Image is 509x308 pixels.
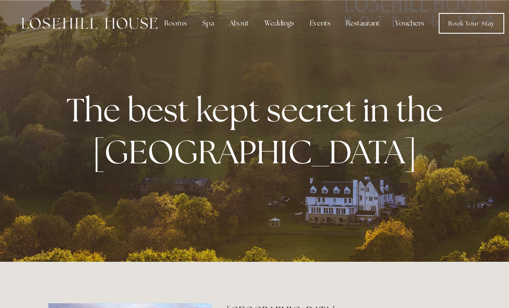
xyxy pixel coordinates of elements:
[303,15,337,32] div: Events
[66,89,450,173] strong: The best kept secret in the [GEOGRAPHIC_DATA]
[258,15,301,32] div: Weddings
[439,13,504,34] a: Book Your Stay
[157,15,194,32] div: Rooms
[223,15,256,32] div: About
[388,15,431,32] a: Vouchers
[195,15,221,32] div: Spa
[339,15,386,32] div: Restaurant
[22,18,157,29] img: Losehill House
